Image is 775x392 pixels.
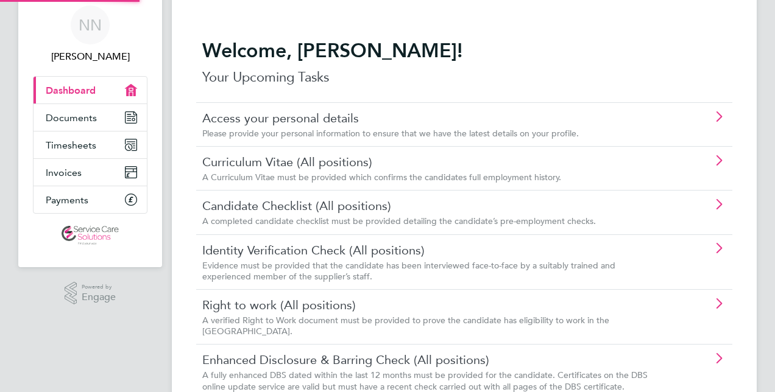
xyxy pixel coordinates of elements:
[202,68,726,87] p: Your Upcoming Tasks
[202,172,561,183] span: A Curriculum Vitae must be provided which confirms the candidates full employment history.
[202,154,657,170] a: Curriculum Vitae (All positions)
[202,110,657,126] a: Access your personal details
[202,38,726,63] h2: Welcome, [PERSON_NAME]!
[46,194,88,206] span: Payments
[46,139,96,151] span: Timesheets
[34,186,147,213] a: Payments
[202,128,579,139] span: Please provide your personal information to ensure that we have the latest details on your profile.
[202,315,609,337] span: A verified Right to Work document must be provided to prove the candidate has eligibility to work...
[34,104,147,131] a: Documents
[34,77,147,103] a: Dashboard
[202,242,657,258] a: Identity Verification Check (All positions)
[202,352,657,368] a: Enhanced Disclosure & Barring Check (All positions)
[33,226,147,245] a: Go to home page
[202,260,615,282] span: Evidence must be provided that the candidate has been interviewed face-to-face by a suitably trai...
[82,282,116,292] span: Powered by
[79,17,102,33] span: NN
[33,5,147,64] a: NN[PERSON_NAME]
[33,49,147,64] span: Nicole Nyamwiza
[202,215,596,226] span: A completed candidate checklist must be provided detailing the candidate’s pre-employment checks.
[62,226,119,245] img: servicecare-logo-retina.png
[65,282,116,305] a: Powered byEngage
[46,85,96,96] span: Dashboard
[34,131,147,158] a: Timesheets
[202,297,657,313] a: Right to work (All positions)
[202,369,648,391] span: A fully enhanced DBS dated within the last 12 months must be provided for the candidate. Certific...
[46,167,82,178] span: Invoices
[202,198,657,214] a: Candidate Checklist (All positions)
[46,112,97,124] span: Documents
[82,292,116,303] span: Engage
[34,159,147,186] a: Invoices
